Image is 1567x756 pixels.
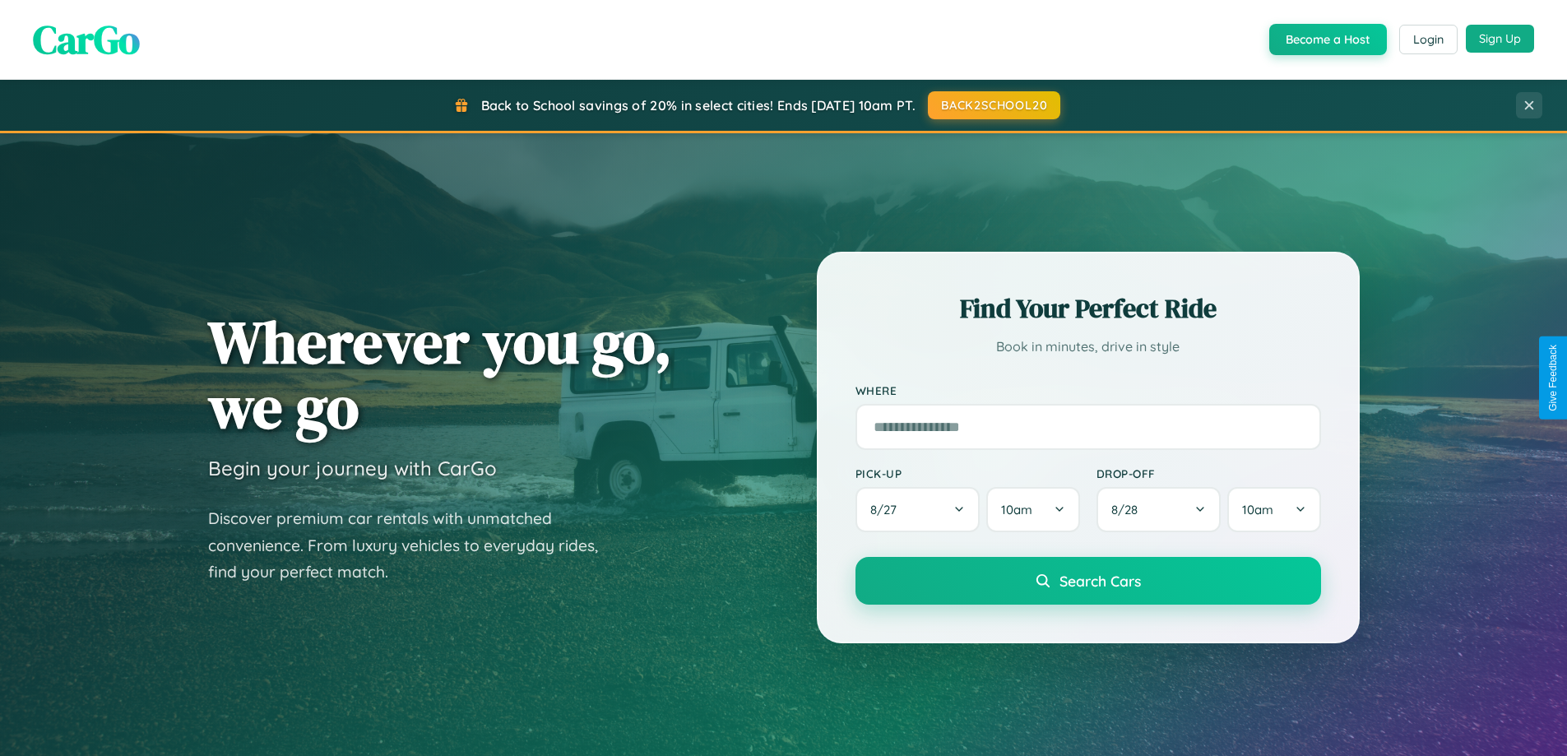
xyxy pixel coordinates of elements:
span: 10am [1001,502,1032,517]
p: Discover premium car rentals with unmatched convenience. From luxury vehicles to everyday rides, ... [208,505,619,586]
h1: Wherever you go, we go [208,309,672,439]
button: 8/27 [855,487,981,532]
p: Book in minutes, drive in style [855,335,1321,359]
h3: Begin your journey with CarGo [208,456,497,480]
h2: Find Your Perfect Ride [855,290,1321,327]
div: Give Feedback [1547,345,1559,411]
button: Sign Up [1466,25,1534,53]
span: Search Cars [1059,572,1141,590]
label: Pick-up [855,466,1080,480]
button: 10am [1227,487,1320,532]
button: 10am [986,487,1079,532]
button: BACK2SCHOOL20 [928,91,1060,119]
button: Become a Host [1269,24,1387,55]
span: 8 / 27 [870,502,905,517]
span: 8 / 28 [1111,502,1146,517]
button: 8/28 [1096,487,1222,532]
label: Where [855,383,1321,397]
button: Search Cars [855,557,1321,605]
label: Drop-off [1096,466,1321,480]
button: Login [1399,25,1458,54]
span: 10am [1242,502,1273,517]
span: CarGo [33,12,140,67]
span: Back to School savings of 20% in select cities! Ends [DATE] 10am PT. [481,97,916,114]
